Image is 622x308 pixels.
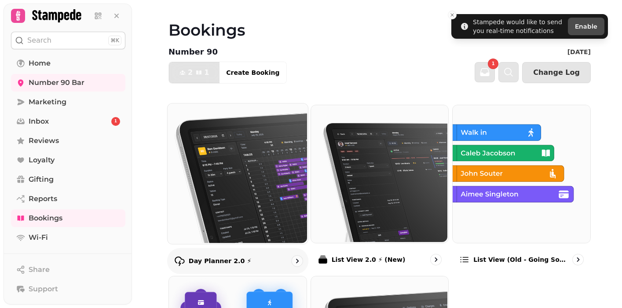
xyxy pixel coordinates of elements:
p: Number 90 [168,46,218,58]
a: Marketing [11,93,125,111]
svg: go to [432,255,440,264]
span: Bookings [29,213,62,224]
span: Reports [29,194,57,204]
a: Wi-Fi [11,229,125,246]
div: ⌘K [108,36,121,45]
a: Inbox1 [11,113,125,130]
p: [DATE] [567,48,591,56]
svg: go to [293,257,301,265]
span: Loyalty [29,155,55,165]
p: List View 2.0 ⚡ (New) [332,255,406,264]
svg: go to [574,255,582,264]
a: Reports [11,190,125,208]
span: 1 [492,62,495,66]
span: Gifting [29,174,54,185]
img: List View 2.0 ⚡ (New) [310,104,448,242]
a: List view (Old - going soon)List view (Old - going soon) [452,105,591,272]
span: Reviews [29,136,59,146]
span: Wi-Fi [29,232,48,243]
a: Home [11,55,125,72]
span: Create Booking [226,70,279,76]
button: Enable [568,18,604,35]
span: Change Log [533,69,580,76]
a: Day Planner 2.0 ⚡Day Planner 2.0 ⚡ [167,103,308,274]
p: Day Planner 2.0 ⚡ [189,257,252,265]
span: 1 [204,69,209,76]
a: Reviews [11,132,125,150]
span: Share [29,264,50,275]
span: Support [29,284,58,294]
button: Change Log [522,62,591,83]
button: Create Booking [219,62,286,83]
span: 2 [188,69,193,76]
button: Share [11,261,125,279]
a: Number 90 Bar [11,74,125,92]
div: Stampede would like to send you real-time notifications [473,18,564,35]
span: Inbox [29,116,49,127]
span: 1 [114,118,117,125]
a: List View 2.0 ⚡ (New)List View 2.0 ⚡ (New) [311,105,449,272]
span: Marketing [29,97,66,107]
button: Support [11,280,125,298]
p: List view (Old - going soon) [473,255,569,264]
a: Gifting [11,171,125,188]
img: Day Planner 2.0 ⚡ [167,103,307,243]
p: Search [27,35,51,46]
button: Close toast [448,11,457,19]
button: Search⌘K [11,32,125,49]
a: Loyalty [11,151,125,169]
img: List view (Old - going soon) [452,104,589,242]
span: Home [29,58,51,69]
span: Number 90 Bar [29,77,84,88]
a: Bookings [11,209,125,227]
button: 21 [169,62,220,83]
